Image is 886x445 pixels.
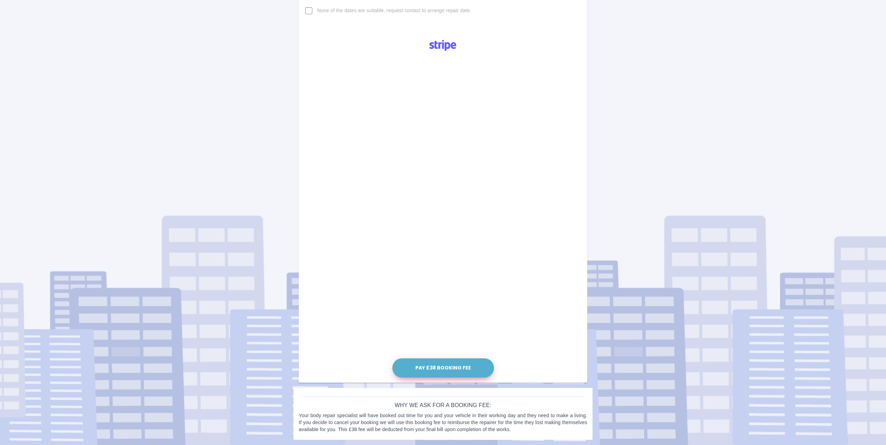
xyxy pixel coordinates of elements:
button: Pay £38 Booking Fee [392,358,494,378]
img: Logo [425,37,460,54]
h6: Why we ask for a booking fee: [299,400,587,410]
p: Your body repair specialist will have booked out time for you and your vehicle in their working d... [299,412,587,433]
iframe: Secure payment input frame [391,56,495,356]
span: None of the dates are suitable, request contact to arrange repair date. [317,7,471,14]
